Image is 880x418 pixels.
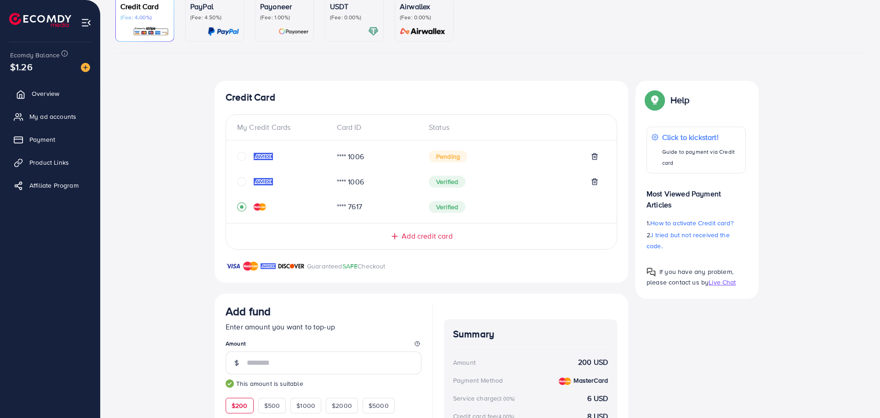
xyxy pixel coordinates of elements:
span: $200 [232,401,248,410]
span: Affiliate Program [29,181,79,190]
span: $500 [264,401,280,410]
span: Product Links [29,158,69,167]
strong: MasterCard [573,376,608,385]
span: Overview [32,89,59,98]
small: This amount is suitable [226,379,421,388]
svg: circle [237,177,246,186]
p: Airwallex [400,1,449,12]
svg: circle [237,152,246,161]
img: card [278,26,309,37]
span: $2000 [332,401,352,410]
p: Click to kickstart! [662,132,741,143]
img: credit [254,178,273,185]
div: Card ID [329,122,422,133]
h4: Summary [453,329,608,340]
p: (Fee: 0.00%) [330,14,379,21]
img: card [133,26,169,37]
h4: Credit Card [226,92,617,103]
div: My Credit Cards [237,122,329,133]
span: Payment [29,135,55,144]
p: PayPal [190,1,239,12]
p: Guaranteed Checkout [307,261,386,272]
span: SAFE [342,262,358,271]
img: brand [243,261,258,272]
strong: 6 USD [587,393,608,404]
img: image [81,63,90,72]
p: Credit Card [120,1,169,12]
h3: Add fund [226,305,271,318]
p: (Fee: 0.00%) [400,14,449,21]
span: If you have any problem, please contact us by [647,267,733,287]
p: Help [670,95,690,106]
p: (Fee: 4.00%) [120,14,169,21]
a: Affiliate Program [7,176,93,195]
p: Payoneer [260,1,309,12]
small: (3.00%) [497,395,515,402]
span: $1000 [296,401,315,410]
span: Add credit card [402,231,452,241]
p: (Fee: 4.50%) [190,14,239,21]
legend: Amount [226,340,421,351]
img: card [368,26,379,37]
a: Payment [7,130,93,149]
span: Pending [429,150,467,162]
div: Service charge [453,394,517,403]
img: menu [81,17,91,28]
strong: 200 USD [578,357,608,368]
img: logo [9,13,71,27]
span: Ecomdy Balance [10,50,60,60]
img: card [397,26,449,37]
span: $5000 [369,401,389,410]
img: credit [254,153,273,160]
div: Status [421,122,606,133]
img: brand [261,261,276,272]
span: How to activate Credit card? [650,218,733,228]
span: I tried but not received the code. [647,230,730,251]
span: Live Chat [709,278,736,287]
span: My ad accounts [29,112,76,121]
p: 1. [647,217,746,229]
p: Guide to payment via Credit card [662,146,741,168]
img: credit [559,378,571,385]
img: brand [226,261,241,272]
img: brand [278,261,305,272]
span: Verified [429,176,466,188]
img: Popup guide [647,268,656,277]
div: Payment Method [453,376,503,385]
iframe: Chat [841,377,873,411]
p: Most Viewed Payment Articles [647,181,746,210]
p: Enter amount you want to top-up [226,321,421,332]
img: credit [254,203,266,211]
svg: record circle [237,202,246,212]
a: My ad accounts [7,107,93,126]
a: Overview [7,84,93,103]
p: USDT [330,1,379,12]
div: Amount [453,358,476,367]
img: Popup guide [647,92,663,108]
img: card [208,26,239,37]
img: guide [226,379,234,388]
p: (Fee: 1.00%) [260,14,309,21]
a: Product Links [7,153,93,172]
span: $1.26 [10,60,33,73]
span: Verified [429,201,466,213]
p: 2. [647,229,746,251]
